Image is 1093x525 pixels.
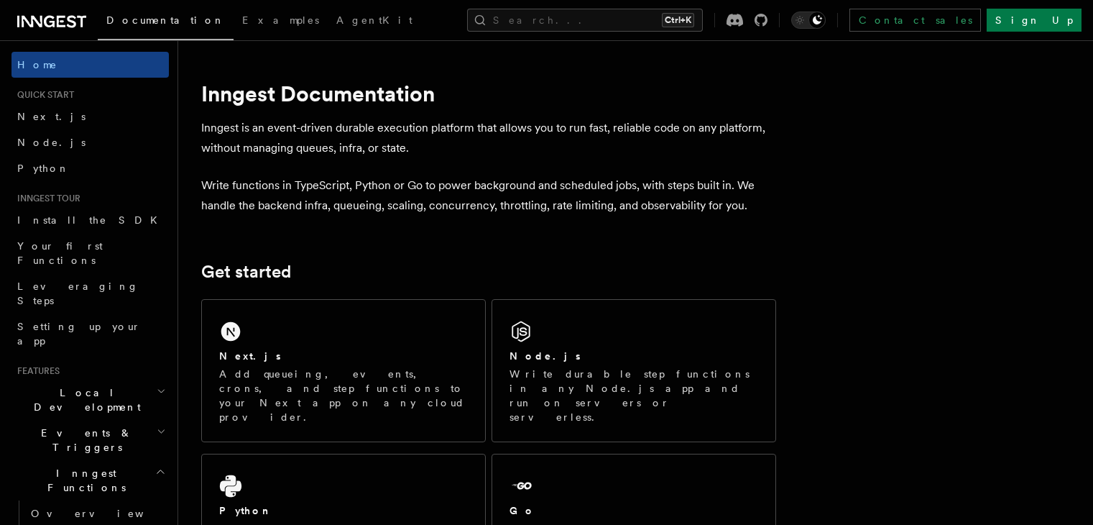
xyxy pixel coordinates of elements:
[328,4,421,39] a: AgentKit
[17,58,57,72] span: Home
[987,9,1082,32] a: Sign Up
[662,13,694,27] kbd: Ctrl+K
[201,118,776,158] p: Inngest is an event-driven durable execution platform that allows you to run fast, reliable code ...
[17,240,103,266] span: Your first Functions
[11,233,169,273] a: Your first Functions
[11,380,169,420] button: Local Development
[234,4,328,39] a: Examples
[492,299,776,442] a: Node.jsWrite durable step functions in any Node.js app and run on servers or serverless.
[219,503,272,518] h2: Python
[509,367,758,424] p: Write durable step functions in any Node.js app and run on servers or serverless.
[11,193,80,204] span: Inngest tour
[11,104,169,129] a: Next.js
[201,299,486,442] a: Next.jsAdd queueing, events, crons, and step functions to your Next app on any cloud provider.
[17,280,139,306] span: Leveraging Steps
[11,365,60,377] span: Features
[201,175,776,216] p: Write functions in TypeScript, Python or Go to power background and scheduled jobs, with steps bu...
[17,321,141,347] span: Setting up your app
[242,14,319,26] span: Examples
[11,466,155,495] span: Inngest Functions
[11,207,169,233] a: Install the SDK
[219,349,281,363] h2: Next.js
[11,155,169,181] a: Python
[98,4,234,40] a: Documentation
[11,460,169,501] button: Inngest Functions
[201,262,291,282] a: Get started
[17,111,86,122] span: Next.js
[11,52,169,78] a: Home
[201,81,776,106] h1: Inngest Documentation
[11,385,157,414] span: Local Development
[219,367,468,424] p: Add queueing, events, crons, and step functions to your Next app on any cloud provider.
[11,273,169,314] a: Leveraging Steps
[336,14,412,26] span: AgentKit
[509,503,535,518] h2: Go
[11,426,157,455] span: Events & Triggers
[106,14,225,26] span: Documentation
[849,9,981,32] a: Contact sales
[11,420,169,460] button: Events & Triggers
[509,349,581,363] h2: Node.js
[17,137,86,148] span: Node.js
[17,163,70,174] span: Python
[11,89,74,101] span: Quick start
[11,314,169,354] a: Setting up your app
[791,12,826,29] button: Toggle dark mode
[17,214,166,226] span: Install the SDK
[467,9,703,32] button: Search...Ctrl+K
[31,508,179,519] span: Overview
[11,129,169,155] a: Node.js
